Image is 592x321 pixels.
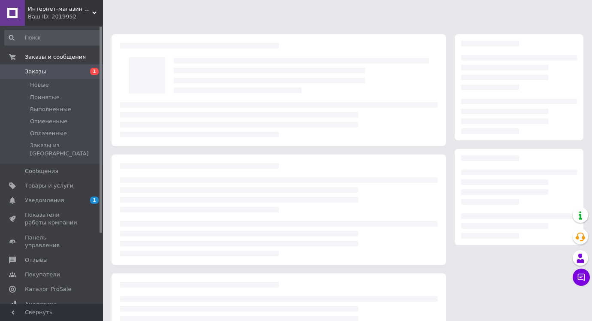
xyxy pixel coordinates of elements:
[90,197,99,204] span: 1
[30,81,49,89] span: Новые
[4,30,101,45] input: Поиск
[28,5,92,13] span: Интернет-магазин детских товаров "Papa-mama"
[25,68,46,76] span: Заказы
[30,130,67,137] span: Оплаченные
[30,142,100,157] span: Заказы из [GEOGRAPHIC_DATA]
[25,53,86,61] span: Заказы и сообщения
[25,271,60,279] span: Покупатели
[25,234,79,249] span: Панель управления
[25,256,48,264] span: Отзывы
[30,118,67,125] span: Отмененные
[25,167,58,175] span: Сообщения
[30,94,60,101] span: Принятые
[25,285,71,293] span: Каталог ProSale
[25,182,73,190] span: Товары и услуги
[25,300,57,308] span: Аналитика
[25,211,79,227] span: Показатели работы компании
[28,13,103,21] div: Ваш ID: 2019952
[90,68,99,75] span: 1
[30,106,71,113] span: Выполненные
[25,197,64,204] span: Уведомления
[573,269,590,286] button: Чат с покупателем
